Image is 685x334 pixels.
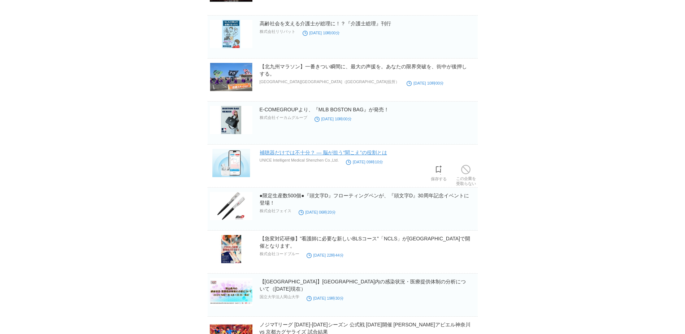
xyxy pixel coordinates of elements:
time: [DATE] 06時20分 [299,210,336,214]
img: 163883-38-0cb7115b10bf39919e9f391a5fda4ea9-1408x2200.jpg [210,20,252,48]
p: [GEOGRAPHIC_DATA][GEOGRAPHIC_DATA]（[GEOGRAPHIC_DATA]役所） [260,79,400,85]
a: 高齢社会を支える介護士が総理に！？『介護士総理』刊行 [260,21,391,26]
p: 株式会社イーカムグループ [260,115,307,120]
p: UNICE Intelligent Medical Shenzhen Co.,Ltd. [260,158,339,162]
a: 【北九州マラソン】一番きつい瞬間に、最大の声援を。あなたの限界突破を、街中が後押しする。 [260,64,467,77]
p: 株式会社リリパット [260,29,295,34]
img: 40971-964-7e80d0b456f75819c9e1215c79fdf17f-1040x1040.jpg [210,192,252,220]
p: 株式会社フェイス [260,208,291,214]
img: 146648-47-7e59a12386db67d3454c812ec3cd8676-1200x900.jpg [210,149,252,177]
img: 76777-286-11e69b6263cb8c6b083d29c2cd7f92be-2800x1867.jpg [210,63,252,91]
a: ●限定生産数500個●『頭文字D』フローティングペンが、『頭文字D』30周年記念イベントに登場！ [260,193,469,206]
a: 補聴器だけでは不十分？ ― 脳が担う“聞こえ”の役割とは [260,150,387,155]
time: [DATE] 10時00分 [303,31,340,35]
p: 株式会社コードブルー [260,251,299,257]
time: [DATE] 09時10分 [346,160,383,164]
img: 85881-200-7b54af9bcb4c76abf987322bcae9580e-1924x2700.jpg [210,106,252,134]
time: [DATE] 10時00分 [407,81,444,85]
img: 72793-3388-8b65f60648ca1a3c8122ee6943bb8e38-1920x1080.jpg [210,278,252,306]
a: 保存する [431,163,447,181]
time: [DATE] 22時44分 [307,253,344,257]
img: 154135-21-691817ef2c74d4d8164c42ed6995e960-1414x2000.png [210,235,252,263]
time: [DATE] 10時00分 [315,117,352,121]
time: [DATE] 19時30分 [307,296,344,300]
a: 【急変対応研修】"看護師に必要な新しいBLSコース"「NCLS」が[GEOGRAPHIC_DATA]で開催となります。 [260,236,470,249]
a: 【[GEOGRAPHIC_DATA]】[GEOGRAPHIC_DATA]内の感染状況・医療提供体制の分析について（[DATE]現在） [260,279,466,292]
a: E-COMEGROUPより、『MLB BOSTON BAG』が発売！ [260,107,389,112]
a: この企業を受取らない [456,163,476,186]
p: 国立大学法人岡山大学 [260,294,299,300]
